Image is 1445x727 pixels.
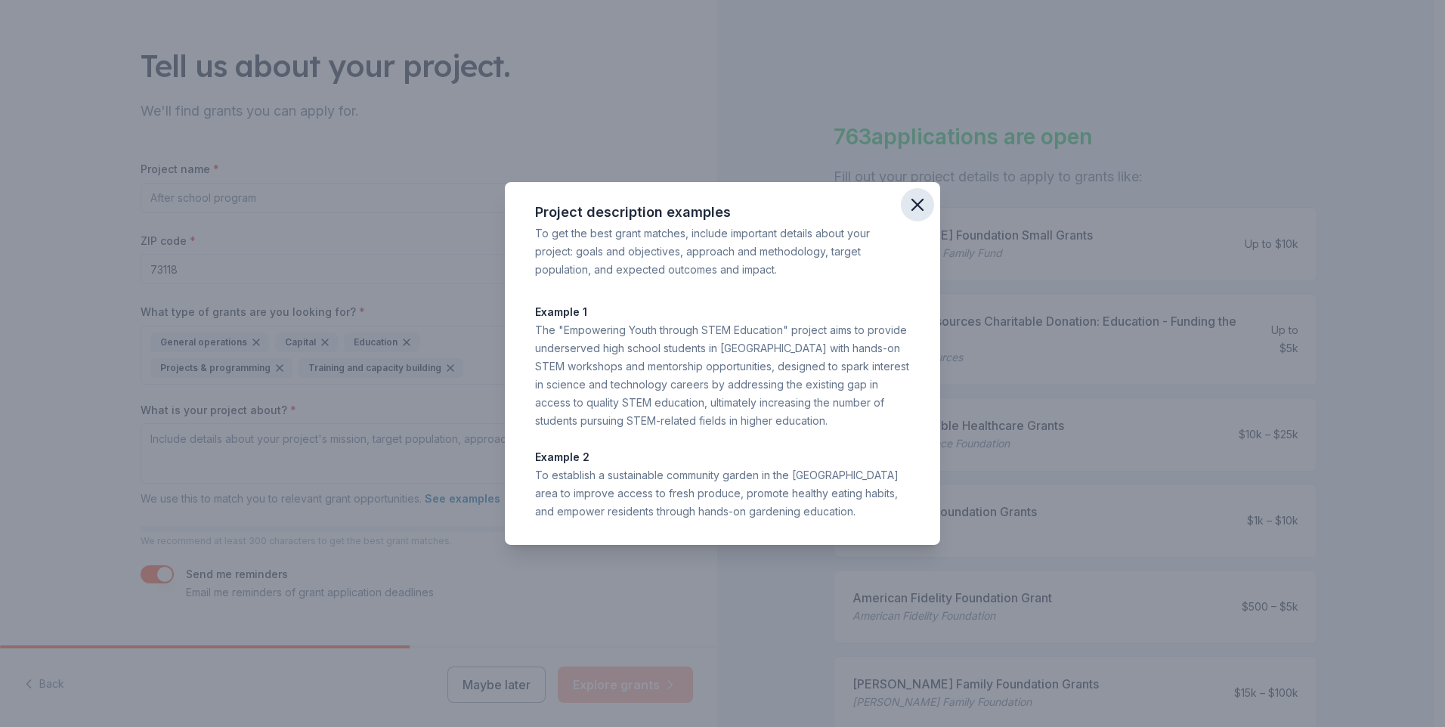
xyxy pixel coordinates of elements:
[535,448,910,466] p: Example 2
[535,200,910,224] div: Project description examples
[535,321,910,430] div: The "Empowering Youth through STEM Education" project aims to provide underserved high school stu...
[535,224,910,279] div: To get the best grant matches, include important details about your project: goals and objectives...
[535,466,910,521] div: To establish a sustainable community garden in the [GEOGRAPHIC_DATA] area to improve access to fr...
[535,303,910,321] p: Example 1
